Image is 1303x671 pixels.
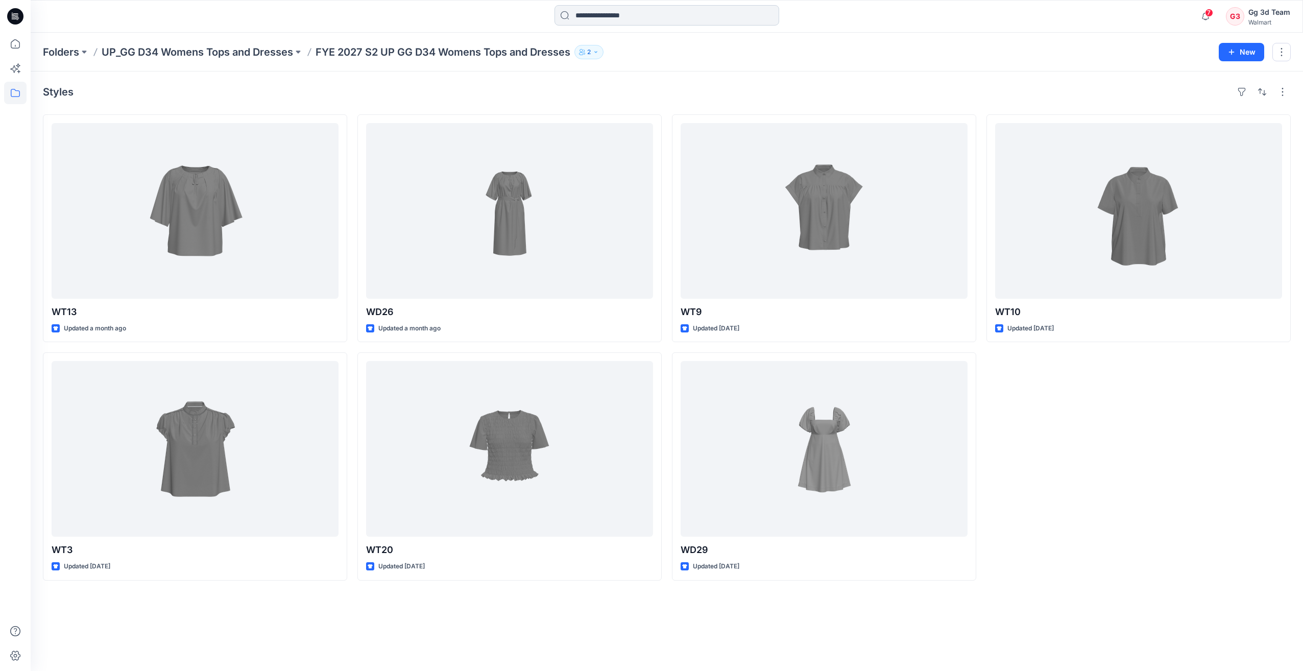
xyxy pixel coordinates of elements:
p: FYE 2027 S2 UP GG D34 Womens Tops and Dresses [316,45,570,59]
p: Updated [DATE] [64,561,110,572]
a: WD29 [681,361,968,537]
a: WT3 [52,361,339,537]
a: Folders [43,45,79,59]
p: WT13 [52,305,339,319]
a: WT10 [995,123,1282,299]
a: WD26 [366,123,653,299]
p: Updated a month ago [64,323,126,334]
p: WT3 [52,543,339,557]
p: Updated [DATE] [693,561,739,572]
p: WD29 [681,543,968,557]
button: New [1219,43,1264,61]
p: WT10 [995,305,1282,319]
p: Updated [DATE] [378,561,425,572]
div: G3 [1226,7,1244,26]
a: UP_GG D34 Womens Tops and Dresses [102,45,293,59]
div: Walmart [1248,18,1290,26]
p: WT20 [366,543,653,557]
div: Gg 3d Team [1248,6,1290,18]
a: WT9 [681,123,968,299]
button: 2 [574,45,604,59]
p: WT9 [681,305,968,319]
a: WT20 [366,361,653,537]
p: Updated [DATE] [1007,323,1054,334]
a: WT13 [52,123,339,299]
p: 2 [587,46,591,58]
p: WD26 [366,305,653,319]
p: Updated a month ago [378,323,441,334]
h4: Styles [43,86,74,98]
span: 7 [1205,9,1213,17]
p: Updated [DATE] [693,323,739,334]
